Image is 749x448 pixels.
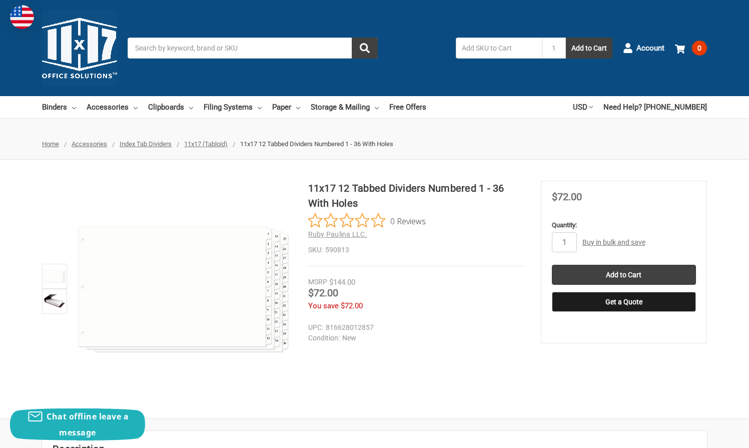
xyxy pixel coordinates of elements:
dd: 816628012857 [308,322,520,333]
input: Search by keyword, brand or SKU [128,38,378,59]
span: Chat offline leave a message [47,411,129,438]
img: 11x17 12 Tabbed Dividers Numbered 1 - 36 With Holes [44,265,66,287]
div: MSRP [308,277,327,287]
h1: 11x17 12 Tabbed Dividers Numbered 1 - 36 With Holes [308,181,524,211]
input: Add SKU to Cart [456,38,542,59]
dd: New [308,333,520,343]
img: duty and tax information for United States [10,5,34,29]
span: 0 Reviews [390,213,426,228]
dt: UPC: [308,322,323,333]
a: Binders [42,96,76,118]
a: 0 [675,35,707,61]
a: Storage & Mailing [311,96,379,118]
a: Index Tab Dividers [120,140,172,148]
label: Quantity: [552,220,696,230]
img: 11x17 12 Tabbed Dividers Numbered 1 - 36 With Holes [75,181,292,397]
span: 11x17 12 Tabbed Dividers Numbered 1 - 36 With Holes [240,140,393,148]
span: $144.00 [329,278,355,287]
span: $72.00 [308,287,338,299]
a: Accessories [87,96,138,118]
span: You save [308,301,339,310]
a: Ruby Paulina LLC. [308,230,367,238]
a: Filing Systems [204,96,262,118]
dt: Condition: [308,333,340,343]
a: USD [573,96,593,118]
input: Add to Cart [552,265,696,285]
img: 11x17.com [42,11,117,86]
img: 11x17 12 Tabbed Dividers Numbered 1 - 36 With Holes [44,290,66,312]
a: 11x17 (Tabloid) [184,140,228,148]
a: Free Offers [389,96,426,118]
a: Need Help? [PHONE_NUMBER] [603,96,707,118]
a: Clipboards [148,96,193,118]
button: Rated 0 out of 5 stars from 0 reviews. Jump to reviews. [308,213,426,228]
span: Account [636,43,664,54]
span: $72.00 [341,301,363,310]
dd: 590813 [308,245,524,255]
a: Accessories [72,140,107,148]
a: Buy in bulk and save [582,238,645,246]
span: 0 [692,41,707,56]
dt: SKU: [308,245,323,255]
button: Chat offline leave a message [10,408,145,440]
button: Add to Cart [566,38,612,59]
button: Get a Quote [552,292,696,312]
a: Home [42,140,59,148]
a: Account [623,35,664,61]
a: Paper [272,96,300,118]
span: $72.00 [552,191,582,203]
